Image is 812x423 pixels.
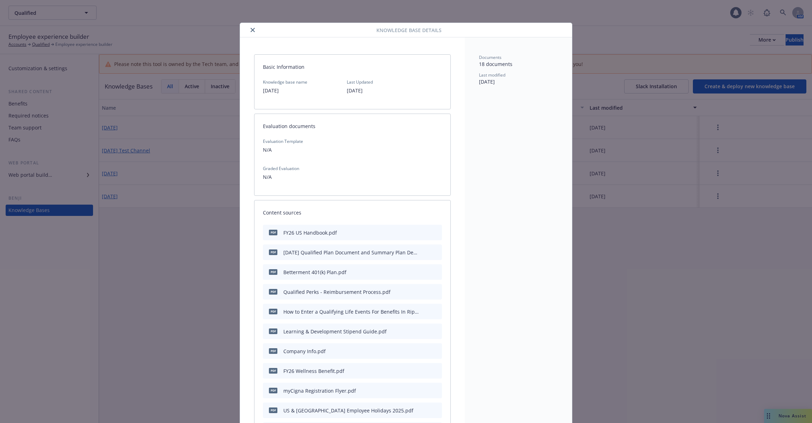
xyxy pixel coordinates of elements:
[263,165,442,171] span: Graded Evaluation
[433,288,439,296] button: preview file
[422,367,427,375] button: download file
[433,249,439,256] button: preview file
[269,348,277,353] span: pdf
[433,348,439,355] button: preview file
[422,268,427,276] button: download file
[263,146,442,154] p: N/A
[254,200,450,225] div: Content sources
[422,328,427,335] button: download file
[283,328,387,335] div: Learning & Development Stipend Guide.pdf
[283,249,419,256] div: [DATE] Qualified Plan Document and Summary Plan Description.pdf
[479,78,495,85] span: [DATE]
[263,138,442,144] span: Evaluation Template
[422,229,427,236] button: download file
[248,26,257,34] button: close
[269,407,277,413] span: pdf
[422,348,427,355] button: download file
[283,367,344,375] div: FY26 Wellness Benefit.pdf
[422,288,427,296] button: download file
[347,79,373,85] span: Last Updated
[263,86,307,95] p: [DATE]
[263,173,442,181] p: N/A
[263,79,307,85] span: Knowledge base name
[269,230,277,235] span: pdf
[376,26,442,34] span: Knowledge base details
[433,407,439,414] button: preview file
[479,61,512,67] span: 18 documents
[433,308,439,315] button: preview file
[283,407,413,414] div: US & [GEOGRAPHIC_DATA] Employee Holidays 2025.pdf
[433,367,439,375] button: preview file
[422,387,427,394] button: download file
[269,368,277,373] span: pdf
[254,114,450,138] div: Evaluation documents
[479,54,502,60] span: Documents
[283,288,390,296] div: Qualified Perks - Reimbursement Process.pdf
[479,72,505,78] span: Last modified
[283,229,337,236] div: FY26 US Handbook.pdf
[269,328,277,334] span: pdf
[269,289,277,294] span: pdf
[283,387,356,394] div: myCigna Registration Flyer.pdf
[433,328,439,335] button: preview file
[269,249,277,255] span: pdf
[269,388,277,393] span: pdf
[422,308,427,315] button: download file
[433,387,439,394] button: preview file
[433,268,439,276] button: preview file
[422,249,427,256] button: download file
[347,86,373,95] p: [DATE]
[269,269,277,274] span: pdf
[269,309,277,314] span: pdf
[433,229,439,236] button: preview file
[422,407,427,414] button: download file
[283,348,326,355] div: Company Info.pdf
[283,268,346,276] div: Betterment 401(k) Plan.pdf
[283,308,419,315] div: How to Enter a Qualifying Life Events For Benefits In Rippling.pdf
[254,55,450,79] div: Basic Information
